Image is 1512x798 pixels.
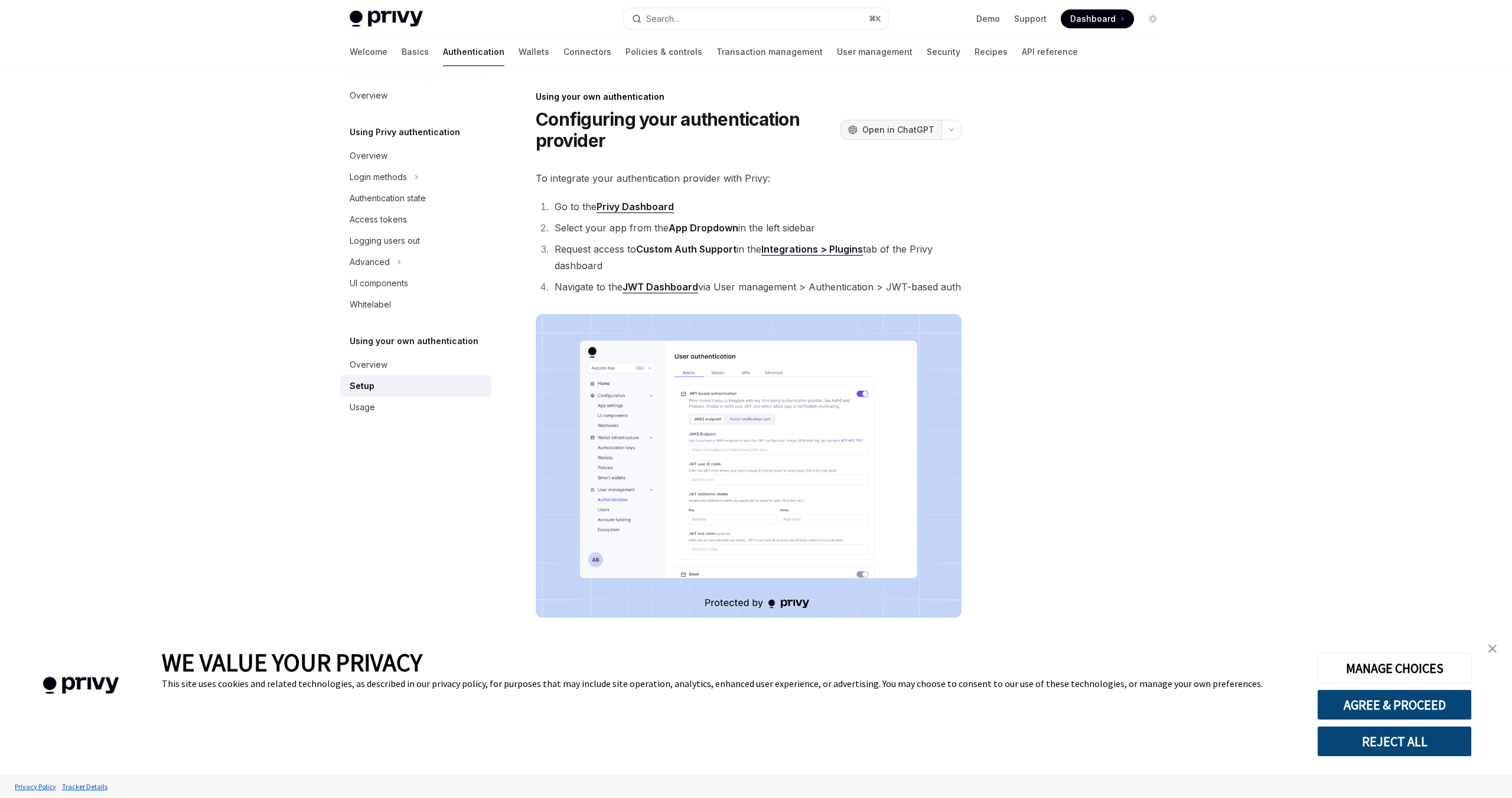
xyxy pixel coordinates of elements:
[350,379,374,393] div: Setup
[350,255,390,269] div: Advanced
[12,776,59,797] a: Privacy Policy
[869,14,881,24] span: ⌘ K
[551,241,962,274] li: Request access to in the tab of the Privy dashboard
[340,230,491,251] a: Logging users out
[340,251,491,273] button: Toggle Advanced section
[636,243,737,255] strong: Custom Auth Support
[350,38,387,66] a: Welcome
[1014,13,1047,25] a: Support
[1317,726,1472,757] button: REJECT ALL
[716,38,823,66] a: Transaction management
[1070,13,1116,25] span: Dashboard
[1022,38,1078,66] a: API reference
[350,400,375,414] div: Usage
[646,12,679,26] div: Search...
[536,91,962,103] div: Using your own authentication
[350,125,460,139] h5: Using Privy authentication
[597,201,674,213] a: Privy Dashboard
[625,38,702,66] a: Policies & controls
[350,276,408,290] div: UI components
[340,145,491,166] a: Overview
[350,334,478,348] h5: Using your own authentication
[18,660,144,711] img: company logo
[162,647,422,678] span: WE VALUE YOUR PRIVACY
[1488,645,1497,653] img: close banner
[340,85,491,106] a: Overview
[340,209,491,230] a: Access tokens
[340,375,491,397] a: Setup
[59,776,110,797] a: Tracker Details
[840,120,941,140] button: Open in ChatGPT
[519,38,549,66] a: Wallets
[350,89,387,103] div: Overview
[1317,689,1472,720] button: AGREE & PROCEED
[402,38,429,66] a: Basics
[837,38,913,66] a: User management
[669,222,738,234] strong: App Dropdown
[350,191,426,205] div: Authentication state
[350,358,387,372] div: Overview
[624,8,888,30] button: Open search
[340,294,491,315] a: Whitelabel
[162,678,1299,689] div: This site uses cookies and related technologies, as described in our privacy policy, for purposes...
[536,109,836,151] h1: Configuring your authentication provider
[1481,637,1504,660] a: close banner
[623,281,698,293] a: JWT Dashboard
[350,11,423,27] img: light logo
[536,170,962,187] span: To integrate your authentication provider with Privy:
[975,38,1008,66] a: Recipes
[340,354,491,375] a: Overview
[340,188,491,209] a: Authentication state
[1317,653,1472,683] button: MANAGE CHOICES
[563,38,611,66] a: Connectors
[350,149,387,163] div: Overview
[340,166,491,188] button: Toggle Login methods section
[1061,9,1134,28] a: Dashboard
[350,212,407,227] div: Access tokens
[551,220,962,236] li: Select your app from the in the left sidebar
[551,279,962,295] li: Navigate to the via User management > Authentication > JWT-based auth
[927,38,960,66] a: Security
[862,124,934,136] span: Open in ChatGPT
[536,314,962,618] img: JWT-based auth
[350,170,407,184] div: Login methods
[551,198,962,215] li: Go to the
[350,297,391,312] div: Whitelabel
[761,243,863,256] a: Integrations > Plugins
[340,273,491,294] a: UI components
[340,397,491,418] a: Usage
[976,13,1000,25] a: Demo
[350,234,420,248] div: Logging users out
[1143,9,1162,28] button: Toggle dark mode
[443,38,504,66] a: Authentication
